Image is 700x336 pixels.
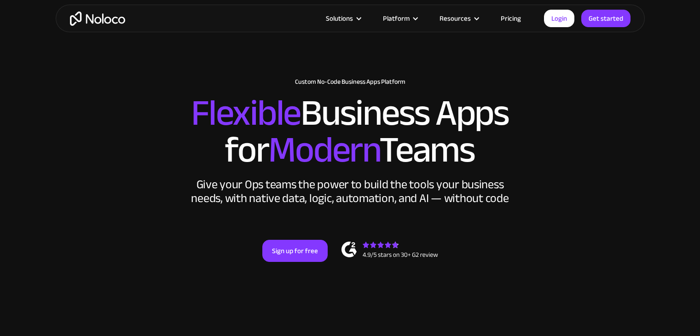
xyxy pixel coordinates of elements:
[314,12,371,24] div: Solutions
[440,12,471,24] div: Resources
[428,12,489,24] div: Resources
[65,95,636,168] h2: Business Apps for Teams
[268,116,379,184] span: Modern
[371,12,428,24] div: Platform
[489,12,532,24] a: Pricing
[65,78,636,86] h1: Custom No-Code Business Apps Platform
[70,12,125,26] a: home
[191,79,301,147] span: Flexible
[326,12,353,24] div: Solutions
[383,12,410,24] div: Platform
[262,240,328,262] a: Sign up for free
[581,10,631,27] a: Get started
[544,10,574,27] a: Login
[189,178,511,205] div: Give your Ops teams the power to build the tools your business needs, with native data, logic, au...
